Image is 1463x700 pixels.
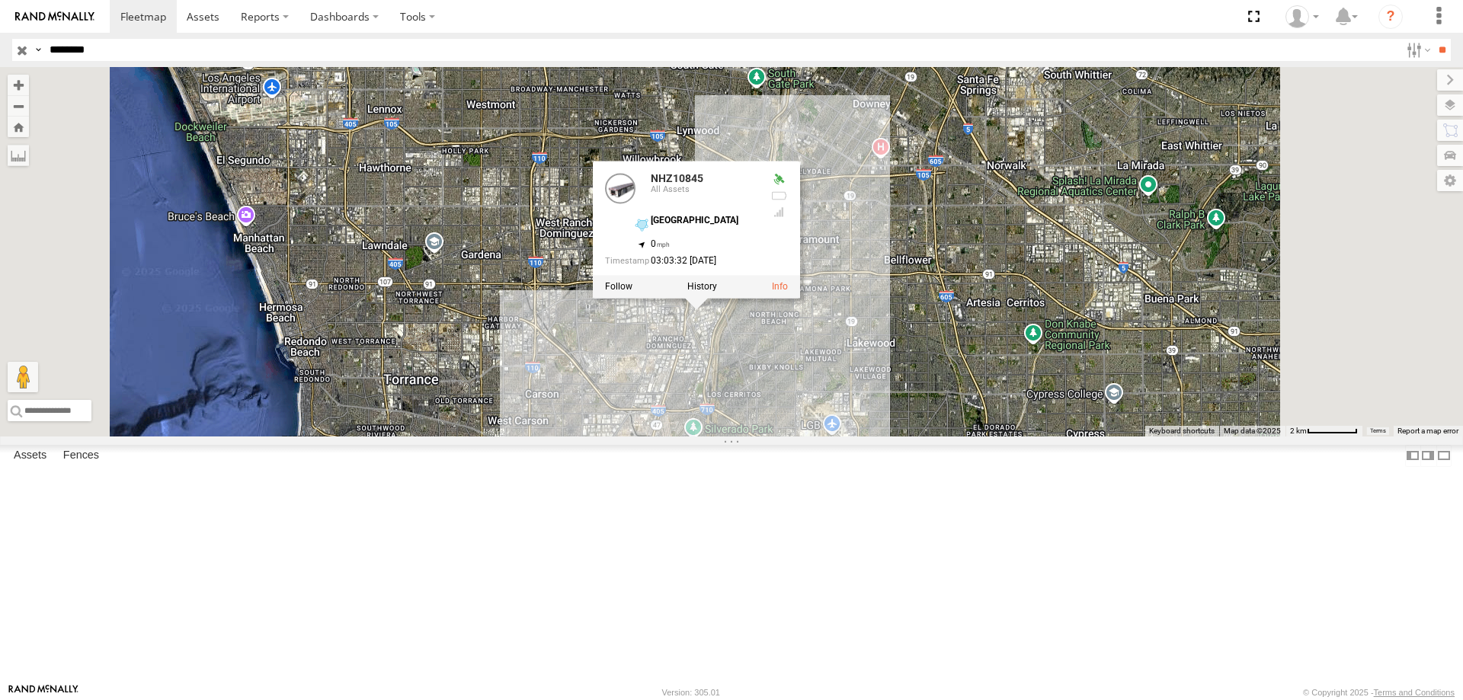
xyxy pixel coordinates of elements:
label: Dock Summary Table to the Left [1405,445,1420,467]
a: NHZ10845 [651,172,703,184]
label: Measure [8,145,29,166]
a: Terms [1370,428,1386,434]
span: 2 km [1290,427,1307,435]
button: Map Scale: 2 km per 63 pixels [1285,426,1362,436]
div: [GEOGRAPHIC_DATA] [651,216,757,225]
div: Valid GPS Fix [770,173,788,185]
button: Zoom out [8,95,29,117]
a: Terms and Conditions [1374,688,1455,697]
label: Hide Summary Table [1436,445,1452,467]
a: Report a map error [1397,427,1458,435]
span: 0 [651,239,670,250]
button: Drag Pegman onto the map to open Street View [8,362,38,392]
div: © Copyright 2025 - [1303,688,1455,697]
button: Zoom Home [8,117,29,137]
i: ? [1378,5,1403,29]
a: View Asset Details [772,281,788,292]
a: Visit our Website [8,685,78,700]
label: Map Settings [1437,170,1463,191]
label: Assets [6,445,54,466]
label: View Asset History [687,281,717,292]
label: Realtime tracking of Asset [605,281,632,292]
button: Keyboard shortcuts [1149,426,1215,436]
div: Zulema McIntosch [1280,5,1324,28]
label: Dock Summary Table to the Right [1420,445,1436,467]
a: View Asset Details [605,173,635,203]
label: Fences [56,445,107,466]
button: Zoom in [8,75,29,95]
span: Map data ©2025 [1224,427,1281,435]
div: Date/time of location update [605,256,757,266]
div: No battery health information received from this device. [770,190,788,202]
div: Last Event GSM Signal Strength [770,206,788,219]
div: All Assets [651,185,757,194]
div: Version: 305.01 [662,688,720,697]
label: Search Query [32,39,44,61]
img: rand-logo.svg [15,11,94,22]
label: Search Filter Options [1401,39,1433,61]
